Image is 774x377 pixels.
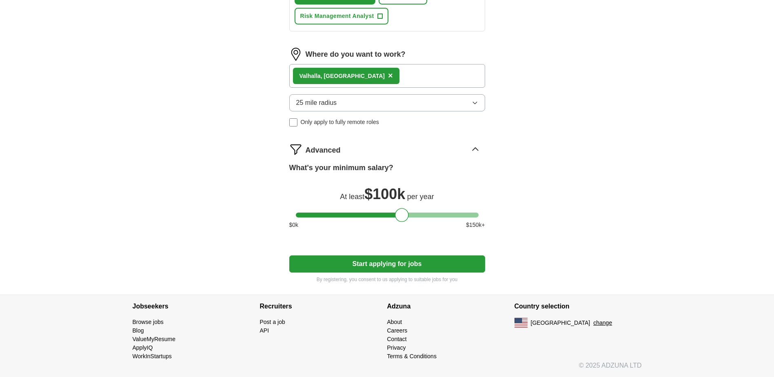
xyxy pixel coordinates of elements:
span: $ 150 k+ [466,221,485,229]
img: location.png [289,48,302,61]
a: API [260,327,269,334]
a: Browse jobs [133,319,164,325]
button: Start applying for jobs [289,255,485,273]
a: Terms & Conditions [387,353,437,359]
p: By registering, you consent to us applying to suitable jobs for you [289,276,485,283]
button: × [388,70,393,82]
div: , [GEOGRAPHIC_DATA] [299,72,385,80]
span: At least [340,193,364,201]
label: Where do you want to work? [306,49,406,60]
span: per year [407,193,434,201]
strong: Valhalla [299,73,321,79]
img: US flag [515,318,528,328]
input: Only apply to fully remote roles [289,118,297,126]
a: Post a job [260,319,285,325]
a: ValueMyResume [133,336,176,342]
span: Risk Management Analyst [300,12,374,20]
button: change [593,319,612,327]
span: $ 100k [364,186,405,202]
span: Only apply to fully remote roles [301,118,379,126]
span: Advanced [306,145,341,156]
span: $ 0 k [289,221,299,229]
button: 25 mile radius [289,94,485,111]
a: About [387,319,402,325]
a: ApplyIQ [133,344,153,351]
button: Risk Management Analyst [295,8,388,24]
span: × [388,71,393,80]
span: 25 mile radius [296,98,337,108]
a: Blog [133,327,144,334]
label: What's your minimum salary? [289,162,393,173]
a: Careers [387,327,408,334]
span: [GEOGRAPHIC_DATA] [531,319,590,327]
a: WorkInStartups [133,353,172,359]
h4: Country selection [515,295,642,318]
a: Contact [387,336,407,342]
div: © 2025 ADZUNA LTD [126,361,648,377]
img: filter [289,143,302,156]
a: Privacy [387,344,406,351]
